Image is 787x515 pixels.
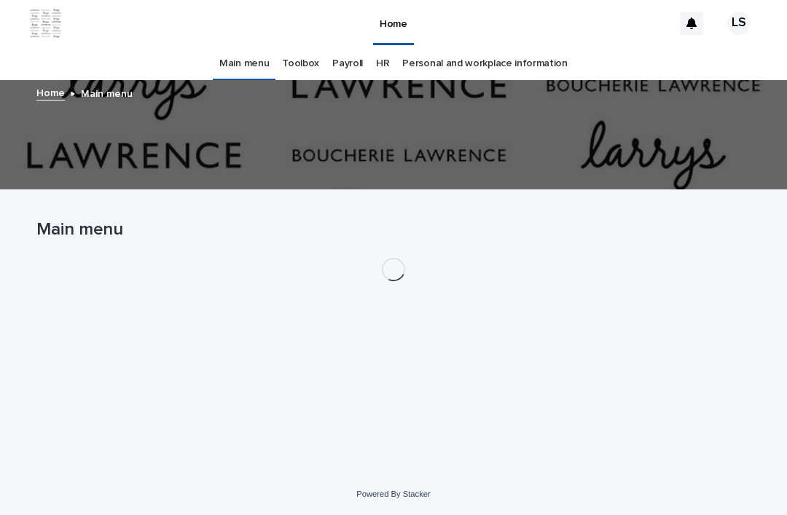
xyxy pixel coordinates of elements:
div: LS [727,12,751,35]
a: Personal and workplace information [402,47,567,81]
a: Powered By Stacker [356,490,430,498]
img: ZpJWbK78RmCi9E4bZOpa [29,9,62,38]
a: HR [376,47,389,81]
a: Main menu [219,47,269,81]
a: Payroll [332,47,363,81]
p: Main menu [81,84,133,101]
a: Toolbox [282,47,319,81]
h1: Main menu [36,219,751,240]
a: Home [36,84,65,101]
